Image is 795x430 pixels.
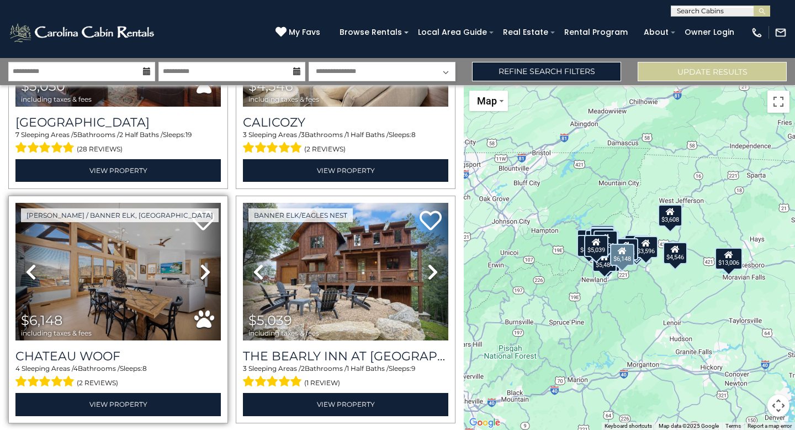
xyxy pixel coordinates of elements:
[243,349,448,364] a: The Bearly Inn at [GEOGRAPHIC_DATA]
[142,364,147,373] span: 8
[472,62,621,81] a: Refine Search Filters
[605,422,652,430] button: Keyboard shortcuts
[15,364,221,390] div: Sleeping Areas / Bathrooms / Sleeps:
[584,235,608,257] div: $5,039
[15,159,221,182] a: View Property
[21,329,92,337] span: including taxes & fees
[559,24,633,41] a: Rental Program
[21,312,62,328] span: $6,148
[412,24,492,41] a: Local Area Guide
[679,24,740,41] a: Owner Login
[301,364,305,373] span: 2
[73,130,77,139] span: 5
[243,203,448,340] img: thumbnail_167078144.jpeg
[614,238,638,260] div: $3,903
[77,376,118,390] span: (2 reviews)
[497,24,554,41] a: Real Estate
[304,142,346,156] span: (2 reviews)
[748,423,792,429] a: Report a map error
[77,142,123,156] span: (28 reviews)
[592,250,617,272] div: $5,484
[119,130,163,139] span: 2 Half Baths /
[590,225,614,247] div: $5,199
[590,228,614,250] div: $3,430
[21,208,219,222] a: [PERSON_NAME] / Banner Elk, [GEOGRAPHIC_DATA]
[347,130,389,139] span: 1 Half Baths /
[467,416,503,430] a: Open this area in Google Maps (opens a new window)
[15,130,19,139] span: 7
[301,130,305,139] span: 3
[248,312,292,328] span: $5,039
[248,208,353,222] a: Banner Elk/Eagles Nest
[243,159,448,182] a: View Property
[467,416,503,430] img: Google
[304,376,340,390] span: (1 review)
[577,235,601,257] div: $4,119
[663,242,687,264] div: $4,546
[477,95,497,107] span: Map
[590,227,614,249] div: $5,072
[334,24,407,41] a: Browse Rentals
[243,115,448,130] a: Calicozy
[725,423,741,429] a: Terms (opens in new tab)
[420,209,442,233] a: Add to favorites
[634,236,658,258] div: $3,596
[21,96,92,103] span: including taxes & fees
[411,130,416,139] span: 8
[73,364,78,373] span: 4
[593,230,618,253] div: $3,339
[469,91,508,111] button: Change map style
[21,78,65,94] span: $5,050
[658,204,682,227] div: $3,608
[15,364,20,373] span: 4
[347,364,389,373] span: 1 Half Baths /
[243,364,448,390] div: Sleeping Areas / Bathrooms / Sleeps:
[715,248,743,270] div: $13,006
[767,91,789,113] button: Toggle fullscreen view
[289,27,320,38] span: My Favs
[8,22,157,44] img: White-1-2.png
[659,423,719,429] span: Map data ©2025 Google
[751,27,763,39] img: phone-regular-white.png
[15,349,221,364] a: Chateau Woof
[638,62,787,81] button: Update Results
[767,395,789,417] button: Map camera controls
[243,393,448,416] a: View Property
[638,24,674,41] a: About
[610,244,634,266] div: $6,148
[15,393,221,416] a: View Property
[243,130,448,156] div: Sleeping Areas / Bathrooms / Sleeps:
[248,78,293,94] span: $4,546
[243,130,247,139] span: 3
[185,130,192,139] span: 19
[248,329,319,337] span: including taxes & fees
[243,349,448,364] h3: The Bearly Inn at Eagles Nest
[15,203,221,340] img: thumbnail_167987680.jpeg
[15,130,221,156] div: Sleeping Areas / Bathrooms / Sleeps:
[248,96,319,103] span: including taxes & fees
[15,115,221,130] a: [GEOGRAPHIC_DATA]
[243,364,247,373] span: 3
[275,27,323,39] a: My Favs
[775,27,787,39] img: mail-regular-white.png
[624,235,649,257] div: $3,866
[411,364,415,373] span: 9
[15,115,221,130] h3: Majestic Mountain Haus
